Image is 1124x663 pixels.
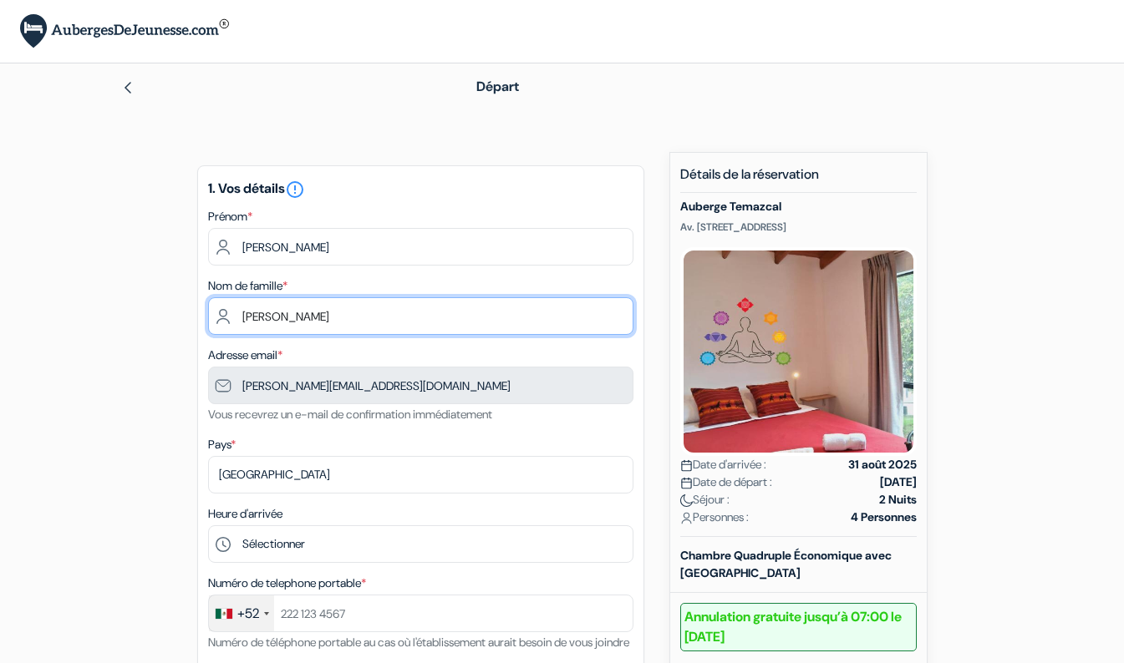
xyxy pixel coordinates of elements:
small: Numéro de téléphone portable au cas où l'établissement aurait besoin de vous joindre [208,635,629,650]
span: Date de départ : [680,473,772,491]
a: error_outline [285,180,305,197]
label: Pays [208,436,236,453]
p: Av. [STREET_ADDRESS] [680,220,917,234]
span: Date d'arrivée : [680,456,766,473]
label: Numéro de telephone portable [208,574,366,592]
label: Heure d'arrivée [208,505,282,523]
label: Adresse email [208,347,282,364]
h5: Détails de la réservation [680,166,917,193]
b: Annulation gratuite jusqu’à 07:00 le [DATE] [680,603,917,651]
small: Vous recevrez un e-mail de confirmation immédiatement [208,407,492,422]
input: Entrez votre prénom [208,228,633,266]
img: user_icon.svg [680,512,693,524]
div: +52 [237,604,259,624]
input: Entrer adresse e-mail [208,367,633,404]
b: Chambre Quadruple Économique avec [GEOGRAPHIC_DATA] [680,548,892,580]
input: 222 123 4567 [208,595,633,632]
label: Nom de famille [208,277,287,295]
h5: 1. Vos détails [208,180,633,200]
img: calendar.svg [680,459,693,472]
img: AubergesDeJeunesse.com [20,14,229,48]
div: Mexico (México): +52 [209,595,274,631]
i: error_outline [285,180,305,200]
img: calendar.svg [680,477,693,489]
h5: Auberge Temazcal [680,200,917,214]
strong: 31 août 2025 [848,456,917,473]
span: Départ [476,78,519,95]
input: Entrer le nom de famille [208,297,633,335]
img: left_arrow.svg [121,81,135,94]
strong: 2 Nuits [879,491,917,509]
img: moon.svg [680,494,693,507]
label: Prénom [208,208,252,225]
strong: [DATE] [880,473,917,491]
strong: 4 Personnes [851,509,917,526]
span: Personnes : [680,509,749,526]
span: Séjour : [680,491,730,509]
